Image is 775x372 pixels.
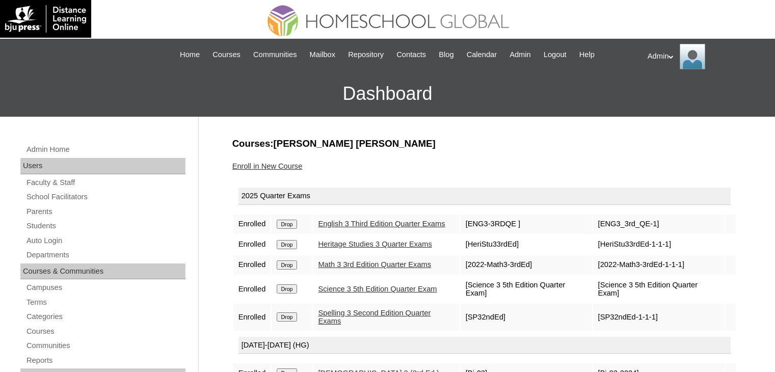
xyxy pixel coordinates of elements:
span: Blog [439,49,453,61]
td: [Science 3 5th Edition Quarter Exam] [593,276,725,303]
a: School Facilitators [25,191,185,203]
a: Calendar [462,49,502,61]
td: Enrolled [233,276,271,303]
td: [SP32ndEd-1-1-1] [593,304,725,331]
td: [ENG3-3RDQE ] [461,215,592,234]
td: [Science 3 5th Edition Quarter Exam] [461,276,592,303]
img: Admin Homeschool Global [680,44,705,69]
div: 2025 Quarter Exams [238,188,731,205]
a: Help [574,49,600,61]
td: [HeriStu33rdEd-1-1-1] [593,235,725,254]
span: Communities [253,49,297,61]
span: Logout [544,49,567,61]
a: Admin [504,49,536,61]
span: Repository [348,49,384,61]
a: Spelling 3 Second Edition Quarter Exams [318,309,431,326]
input: Drop [277,260,297,270]
input: Drop [277,220,297,229]
span: Admin [510,49,531,61]
a: Departments [25,249,185,261]
a: Mailbox [305,49,341,61]
input: Drop [277,240,297,249]
a: Categories [25,310,185,323]
a: Courses [25,325,185,338]
a: Auto Login [25,234,185,247]
a: Heritage Studies 3 Quarter Exams [318,240,432,248]
span: Calendar [467,49,497,61]
h3: Dashboard [5,71,770,117]
div: Admin [648,44,765,69]
div: [DATE]-[DATE] (HG) [238,337,731,354]
td: Enrolled [233,304,271,331]
input: Drop [277,312,297,322]
td: Enrolled [233,255,271,275]
a: Faculty & Staff [25,176,185,189]
td: [2022-Math3-3rdEd] [461,255,592,275]
a: Reports [25,354,185,367]
a: Math 3 3rd Edition Quarter Exams [318,260,432,269]
div: Courses & Communities [20,263,185,280]
div: Users [20,158,185,174]
span: Help [579,49,595,61]
a: Repository [343,49,389,61]
a: Campuses [25,281,185,294]
a: Students [25,220,185,232]
input: Drop [277,284,297,294]
a: Admin Home [25,143,185,156]
td: [HeriStu33rdEd] [461,235,592,254]
img: logo-white.png [5,5,86,33]
a: Courses [207,49,246,61]
a: Parents [25,205,185,218]
span: Home [180,49,200,61]
td: [SP32ndEd] [461,304,592,331]
span: Mailbox [310,49,336,61]
a: Terms [25,296,185,309]
a: English 3 Third Edition Quarter Exams [318,220,445,228]
a: Communities [248,49,302,61]
a: Contacts [391,49,431,61]
td: [2022-Math3-3rdEd-1-1-1] [593,255,725,275]
a: Science 3 5th Edition Quarter Exam [318,285,437,293]
td: Enrolled [233,215,271,234]
h3: Courses:[PERSON_NAME] [PERSON_NAME] [232,137,737,150]
a: Enroll in New Course [232,162,303,170]
span: Courses [212,49,240,61]
a: Home [175,49,205,61]
td: Enrolled [233,235,271,254]
a: Blog [434,49,459,61]
a: Logout [539,49,572,61]
td: [ENG3_3rd_QE-1] [593,215,725,234]
a: Communities [25,339,185,352]
span: Contacts [396,49,426,61]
